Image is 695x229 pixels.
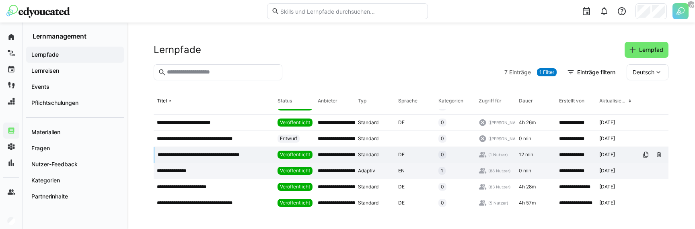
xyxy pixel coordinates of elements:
[441,119,444,126] span: 0
[358,135,378,142] span: Standard
[398,168,405,174] span: EN
[599,119,615,126] span: [DATE]
[398,200,405,206] span: DE
[280,184,310,190] span: Veröffentlicht
[157,98,167,104] div: Titel
[599,184,615,190] span: [DATE]
[358,151,378,158] span: Standard
[488,200,508,206] span: (5 Nutzer)
[358,200,378,206] span: Standard
[488,120,525,125] span: ([PERSON_NAME])
[599,98,627,104] div: Aktualisiert am
[519,200,536,206] span: 4h 57m
[441,200,444,206] span: 0
[154,44,201,56] h2: Lernpfade
[539,69,554,76] span: 1 Filter
[559,98,584,104] div: Erstellt von
[488,184,511,190] span: (83 Nutzer)
[438,98,463,104] div: Kategorien
[519,98,533,104] div: Dauer
[599,168,615,174] span: [DATE]
[358,119,378,126] span: Standard
[280,135,297,142] span: Entwurf
[599,151,615,158] span: [DATE]
[280,151,310,158] span: Veröffentlicht
[504,68,508,76] span: 7
[519,151,533,158] span: 12 min
[599,200,615,206] span: [DATE]
[398,151,405,158] span: DE
[358,98,366,104] div: Typ
[278,98,292,104] div: Status
[563,64,621,80] button: Einträge filtern
[280,119,310,126] span: Veröffentlicht
[625,42,668,58] button: Lernpfad
[519,184,536,190] span: 4h 28m
[638,46,664,54] span: Lernpfad
[318,98,337,104] div: Anbieter
[280,8,424,15] input: Skills und Lernpfade durchsuchen…
[633,68,654,76] span: Deutsch
[398,184,405,190] span: DE
[398,119,405,126] span: DE
[509,68,531,76] span: Einträge
[358,168,375,174] span: Adaptiv
[488,168,511,174] span: (88 Nutzer)
[519,135,531,142] span: 0 min
[358,184,378,190] span: Standard
[398,98,417,104] div: Sprache
[599,135,615,142] span: [DATE]
[280,168,310,174] span: Veröffentlicht
[576,68,617,76] span: Einträge filtern
[479,98,502,104] div: Zugriff für
[441,184,444,190] span: 0
[441,168,443,174] span: 1
[488,136,525,141] span: ([PERSON_NAME])
[488,152,508,157] span: (1 Nutzer)
[441,135,444,142] span: 0
[519,119,536,126] span: 4h 26m
[519,168,531,174] span: 0 min
[280,200,310,206] span: Veröffentlicht
[441,151,444,158] span: 0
